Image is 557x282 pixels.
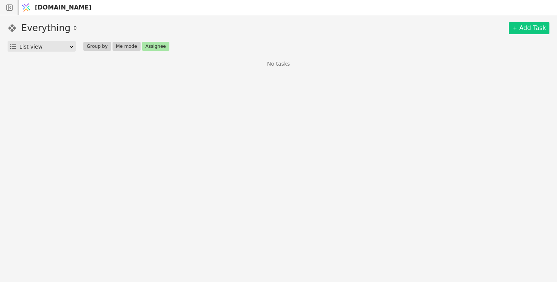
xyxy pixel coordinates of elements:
span: 0 [74,24,77,32]
button: Me mode [113,42,141,51]
button: Group by [83,42,111,51]
a: Add Task [509,22,549,34]
p: No tasks [267,60,290,68]
div: List view [19,41,69,52]
button: Assignee [142,42,169,51]
span: [DOMAIN_NAME] [35,3,92,12]
a: [DOMAIN_NAME] [19,0,95,15]
img: Logo [20,0,32,15]
h1: Everything [21,21,70,35]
